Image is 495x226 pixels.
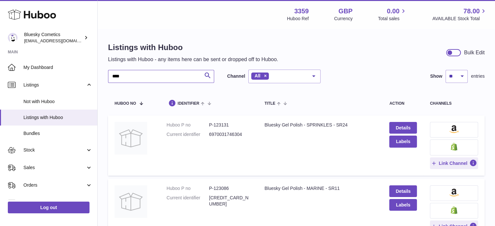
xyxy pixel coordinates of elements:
span: All [254,73,260,78]
div: Bluesky Gel Polish - MARINE - SR11 [265,185,377,192]
span: 78.00 [463,7,480,16]
span: identifier [178,101,199,106]
dt: Huboo P no [167,122,209,128]
span: Listings [23,82,86,88]
span: entries [471,73,485,79]
div: action [389,101,417,106]
a: Details [389,122,417,134]
img: shopify-small.png [451,206,458,214]
dd: P-123086 [209,185,251,192]
span: Sales [23,165,86,171]
span: 0.00 [387,7,400,16]
dd: P-123131 [209,122,251,128]
img: amazon-small.png [449,125,459,133]
a: 78.00 AVAILABLE Stock Total [432,7,487,22]
span: Link Channel [439,160,467,166]
img: internalAdmin-3359@internal.huboo.com [8,33,18,43]
dt: Current identifier [167,131,209,138]
div: Currency [334,16,353,22]
dd: 6970031746304 [209,131,251,138]
div: Bulk Edit [464,49,485,56]
a: Details [389,185,417,197]
dt: Huboo P no [167,185,209,192]
div: Bluesky Gel Polish - SPRINKLES - SR24 [265,122,377,128]
p: Listings with Huboo - any items here can be sent or dropped off to Huboo. [108,56,278,63]
div: channels [430,101,478,106]
button: Labels [389,136,417,147]
span: title [265,101,275,106]
dd: [CREDIT_CARD_NUMBER] [209,195,251,207]
span: Huboo no [115,101,136,106]
dt: Current identifier [167,195,209,207]
span: Stock [23,147,86,153]
button: Link Channel [430,157,478,169]
button: Labels [389,199,417,211]
div: Huboo Ref [287,16,309,22]
span: Total sales [378,16,407,22]
a: 0.00 Total sales [378,7,407,22]
img: shopify-small.png [451,143,458,151]
img: Bluesky Gel Polish - MARINE - SR11 [115,185,147,218]
span: Not with Huboo [23,99,92,105]
img: amazon-small.png [449,189,459,196]
span: AVAILABLE Stock Total [432,16,487,22]
label: Show [430,73,442,79]
h1: Listings with Huboo [108,42,278,53]
span: Orders [23,182,86,188]
a: Log out [8,202,89,213]
span: My Dashboard [23,64,92,71]
span: Listings with Huboo [23,114,92,121]
img: Bluesky Gel Polish - SPRINKLES - SR24 [115,122,147,154]
div: Bluesky Cometics [24,32,83,44]
strong: GBP [338,7,352,16]
label: Channel [227,73,245,79]
strong: 3359 [294,7,309,16]
span: Usage [23,200,92,206]
span: Bundles [23,130,92,137]
span: [EMAIL_ADDRESS][DOMAIN_NAME] [24,38,96,43]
